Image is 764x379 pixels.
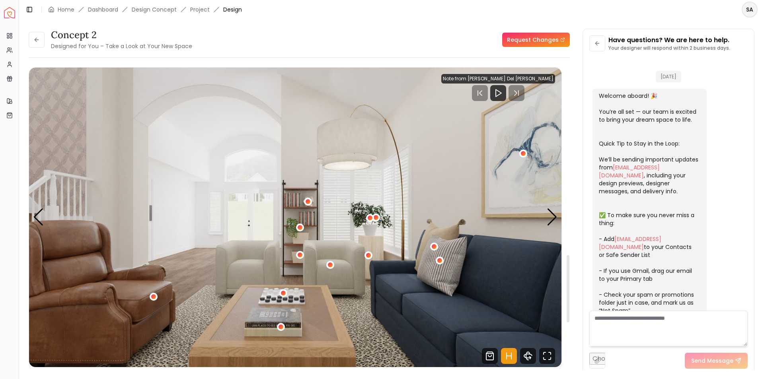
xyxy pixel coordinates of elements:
span: [DATE] [656,71,681,82]
small: Designed for You – Take a Look at Your New Space [51,42,192,50]
svg: Hotspots Toggle [501,348,517,364]
div: Previous slide [33,208,44,226]
a: Spacejoy [4,7,15,18]
nav: breadcrumb [48,6,242,14]
svg: Shop Products from this design [482,348,498,364]
img: Design Render 2 [29,68,561,367]
a: Home [58,6,74,14]
a: [EMAIL_ADDRESS][DOMAIN_NAME] [599,163,660,179]
button: SA [742,2,758,17]
div: Next slide [547,208,557,226]
a: [EMAIL_ADDRESS][DOMAIN_NAME] [599,235,661,251]
p: Have questions? We are here to help. [608,35,730,45]
li: Design Concept [132,6,177,14]
span: SA [743,2,757,17]
svg: Play [493,88,503,98]
a: Dashboard [88,6,118,14]
img: Spacejoy Logo [4,7,15,18]
h3: concept 2 [51,29,192,41]
span: Design [223,6,242,14]
div: Carousel [29,68,561,367]
div: 2 / 4 [29,68,561,367]
a: Project [190,6,210,14]
svg: Fullscreen [539,348,555,364]
svg: 360 View [520,348,536,364]
a: Request Changes [502,33,570,47]
p: Your designer will respond within 2 business days. [608,45,730,51]
div: Note from [PERSON_NAME] Del [PERSON_NAME] [441,74,555,84]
